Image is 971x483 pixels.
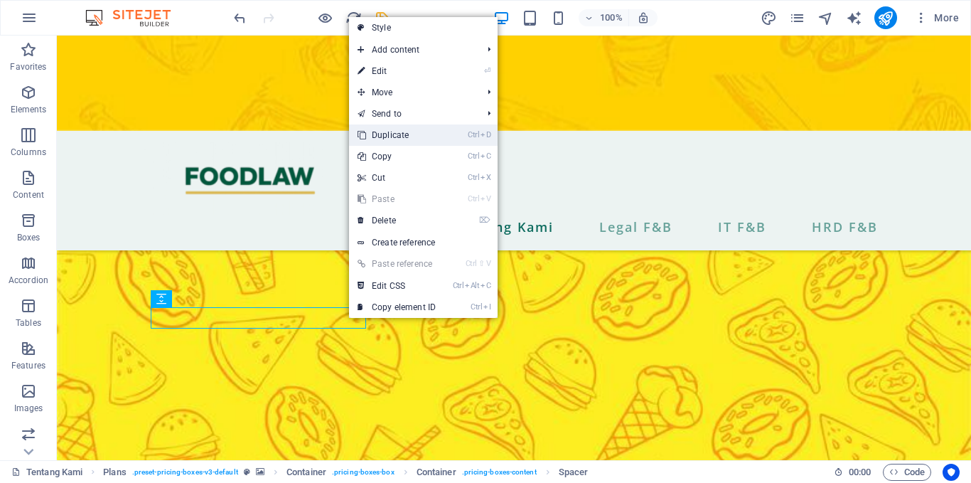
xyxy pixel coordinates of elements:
[471,302,482,312] i: Ctrl
[877,10,894,26] i: Publish
[883,464,931,481] button: Code
[462,464,537,481] span: . pricing-boxes-content
[479,216,490,225] i: ⌦
[483,302,490,312] i: I
[468,130,479,139] i: Ctrl
[332,464,395,481] span: . pricing-boxes-box
[484,66,490,75] i: ⏎
[349,146,444,167] a: CtrlCCopy
[465,281,479,290] i: Alt
[349,39,476,60] span: Add content
[468,152,479,161] i: Ctrl
[349,17,498,38] a: Style
[349,275,444,297] a: CtrlAltCEdit CSS
[817,9,835,26] button: navigator
[10,61,46,73] p: Favorites
[846,9,863,26] button: text_generator
[349,189,444,210] a: CtrlVPaste
[468,173,479,182] i: Ctrl
[349,297,444,318] a: CtrlICopy element ID
[349,253,444,275] a: Ctrl⇧VPaste reference
[232,10,248,26] i: Undo: Move elements (Ctrl+Z)
[761,10,777,26] i: Design (Ctrl+Alt+Y)
[103,464,588,481] nav: breadcrumb
[373,9,390,26] button: save
[466,259,477,268] i: Ctrl
[478,259,485,268] i: ⇧
[600,9,623,26] h6: 100%
[345,10,362,26] i: Reload page
[349,232,498,253] a: Create reference
[637,11,650,24] i: On resize automatically adjust zoom level to fit chosen device.
[817,10,834,26] i: Navigator
[453,281,464,290] i: Ctrl
[559,464,589,481] span: Click to select. Double-click to edit
[481,194,490,203] i: V
[481,281,490,290] i: C
[486,259,490,268] i: V
[17,232,41,243] p: Boxes
[874,6,897,29] button: publish
[82,9,188,26] img: Editor Logo
[859,467,861,477] span: :
[349,124,444,146] a: CtrlDDuplicate
[13,189,44,201] p: Content
[889,464,925,481] span: Code
[103,464,126,481] span: Click to select. Double-click to edit
[481,130,490,139] i: D
[943,464,960,481] button: Usercentrics
[914,11,959,25] span: More
[908,6,965,29] button: More
[11,464,82,481] a: Click to cancel selection. Double-click to open Pages
[468,194,479,203] i: Ctrl
[14,403,43,414] p: Images
[789,9,806,26] button: pages
[231,9,248,26] button: undo
[846,10,862,26] i: AI Writer
[834,464,871,481] h6: Session time
[579,9,629,26] button: 100%
[481,152,490,161] i: C
[761,9,778,26] button: design
[286,464,326,481] span: Click to select. Double-click to edit
[11,360,45,371] p: Features
[417,464,456,481] span: Click to select. Double-click to edit
[9,275,48,286] p: Accordion
[349,103,476,124] a: Send to
[789,10,805,26] i: Pages (Ctrl+Alt+S)
[11,147,46,158] p: Columns
[349,82,476,103] span: Move
[849,464,871,481] span: 00 00
[345,9,362,26] button: reload
[244,468,250,476] i: This element is a customizable preset
[349,210,444,231] a: ⌦Delete
[132,464,238,481] span: . preset-pricing-boxes-v3-default
[481,173,490,182] i: X
[349,167,444,189] a: CtrlXCut
[374,10,390,26] i: Save (Ctrl+S)
[349,60,444,82] a: ⏎Edit
[256,468,264,476] i: This element contains a background
[16,317,41,329] p: Tables
[11,104,47,115] p: Elements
